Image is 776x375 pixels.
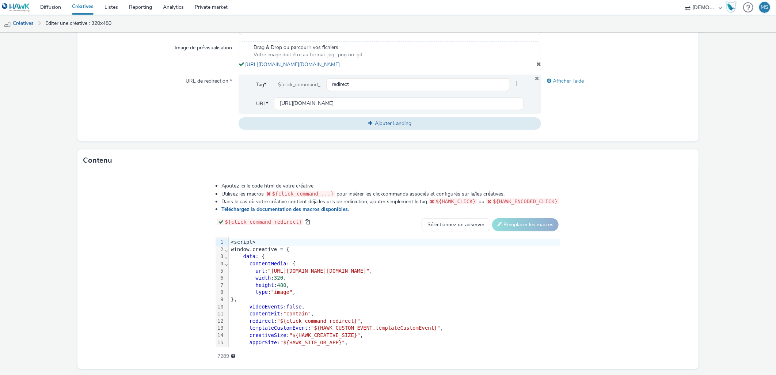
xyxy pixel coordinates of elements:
[229,296,560,303] div: },
[254,51,363,58] span: Votre image doit être au format .jpg, .png ou .gif
[274,97,524,110] input: url...
[250,318,274,324] span: redirect
[216,282,225,289] div: 7
[216,274,225,282] div: 6
[274,346,330,352] span: "${HAWK_SSP_NAME}"
[83,155,112,166] h3: Contenu
[216,239,225,246] div: 1
[172,41,235,52] label: Image de prévisualisation
[225,219,302,225] span: ${click_command_redirect}
[229,310,560,318] div: : ,
[221,182,561,190] li: Ajoutez ici le code html de votre créative
[229,339,560,346] div: : ,
[250,346,271,352] span: sspName
[436,198,476,204] span: ${HAWK_CLICK}
[225,253,228,259] span: Fold line
[229,282,560,289] div: : ,
[510,78,524,91] span: }
[277,282,286,288] span: 480
[216,346,225,353] div: 16
[250,332,286,338] span: creativeSize
[250,261,286,266] span: contentMedia
[216,303,225,311] div: 10
[216,325,225,332] div: 13
[183,75,235,85] label: URL de redirection *
[250,311,280,317] span: contentFit
[492,218,559,231] button: Remplacer les macros
[229,253,560,260] div: : {
[229,274,560,282] div: : ,
[493,198,558,204] span: ${HAWK_ENCODED_CLICK}
[229,289,560,296] div: : ,
[541,75,692,88] div: Afficher l'aide
[254,44,363,51] span: Drag & Drop ou parcourir vos fichiers.
[225,246,228,252] span: Fold line
[245,61,343,68] a: [URL][DOMAIN_NAME][DOMAIN_NAME]
[216,268,225,275] div: 5
[216,253,225,260] div: 3
[229,268,560,275] div: : ,
[726,1,739,13] a: Hawk Academy
[216,318,225,325] div: 12
[250,340,277,345] span: appOrSite
[216,310,225,318] div: 11
[255,289,268,295] span: type
[255,282,274,288] span: height
[272,78,326,91] div: ${click_command_
[216,339,225,346] div: 15
[311,325,440,331] span: "${HAWK_CUSTOM_EVENT.templateCustomEvent}"
[229,346,560,353] div: :
[4,20,11,27] img: mobile
[250,304,284,310] span: videoEvents
[216,246,225,253] div: 2
[217,353,229,360] span: 7289
[216,332,225,339] div: 14
[272,191,334,197] span: ${click_command_...}
[250,325,308,331] span: templateCustomEvent
[231,353,235,360] div: Longueur maximale conseillée 3000 caractères.
[283,311,311,317] span: "contain"
[221,198,561,205] li: Dans le cas où votre créative contient déjà les urls de redirection, ajouter simplement le tag ou
[274,275,283,281] span: 320
[726,1,737,13] img: Hawk Academy
[225,261,228,266] span: Fold line
[229,246,560,253] div: window.creative = {
[229,260,560,268] div: : {
[255,275,271,281] span: width
[216,260,225,268] div: 4
[255,268,265,274] span: url
[216,289,225,296] div: 8
[243,253,256,259] span: data
[229,325,560,332] div: : ,
[305,219,310,224] span: copy to clipboard
[268,268,369,274] span: "[URL][DOMAIN_NAME][DOMAIN_NAME]"
[221,206,352,213] a: Téléchargez la documentation des macros disponibles.
[42,15,115,32] a: Editer une créative : 320x480
[2,3,30,12] img: undefined Logo
[229,318,560,325] div: : ,
[375,120,411,127] span: Ajouter Landing
[216,296,225,303] div: 9
[239,117,541,130] button: Ajouter Landing
[229,303,560,311] div: : ,
[221,190,561,198] li: Utilisez les macros pour insérer les clickcommands associés et configurés sur la/les créatives.
[761,2,769,13] div: MS
[271,289,293,295] span: "image"
[229,332,560,339] div: : ,
[277,318,360,324] span: "${click_command_redirect}"
[280,340,345,345] span: "${HAWK_SITE_OR_APP}"
[229,239,560,246] div: <script>
[286,304,302,310] span: false
[289,332,360,338] span: "${HAWK_CREATIVE_SIZE}"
